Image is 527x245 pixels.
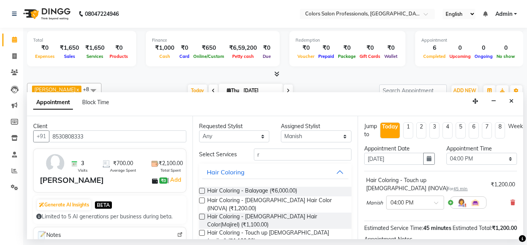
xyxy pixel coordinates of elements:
div: Hair Coloring [207,167,245,177]
div: 6 [421,44,448,52]
span: Estimated Service Time: [364,225,423,231]
span: Hair Coloring - Touch up [DEMOGRAPHIC_DATA] (majirel) (₹1,100.00) [207,229,346,245]
div: 0 [473,44,495,52]
div: Requested Stylist [199,122,270,130]
input: yyyy-mm-dd [364,153,424,165]
div: ₹0 [260,44,274,52]
span: Hair Coloring - [DEMOGRAPHIC_DATA] Hair Color(Majirel) (₹1,100.00) [207,213,346,229]
img: avatar [44,152,66,174]
span: Due [261,54,273,59]
div: 0 [448,44,473,52]
span: Gift Cards [358,54,382,59]
button: Hair Coloring [202,165,349,179]
span: Block Time [82,99,109,106]
a: Add [169,175,182,184]
span: ₹700.00 [113,159,133,167]
div: Limited to 5 AI generations per business during beta. [36,213,183,221]
div: ₹1,650 [57,44,82,52]
span: Expenses [33,54,57,59]
span: ₹0 [159,177,167,184]
span: Appointment [33,96,73,110]
span: Admin [495,10,512,18]
span: Thu [225,88,241,93]
span: | [167,175,182,184]
span: Today [188,84,207,96]
div: ₹0 [336,44,358,52]
div: ₹0 [33,44,57,52]
div: ₹0 [108,44,130,52]
span: Hair Coloring - [DEMOGRAPHIC_DATA] Hair Color (INOVA) (₹1,200.00) [207,196,346,213]
span: BETA [95,201,112,209]
button: ADD NEW [451,85,478,96]
button: Close [506,95,517,107]
li: 5 [456,122,466,139]
div: Redemption [296,37,399,44]
div: Jump to [364,122,377,139]
li: 7 [482,122,492,139]
div: [PERSON_NAME] [40,174,104,186]
span: Card [177,54,191,59]
button: +91 [33,130,49,142]
div: ₹1,650 [82,44,108,52]
span: 45 minutes [423,225,451,231]
div: ₹650 [191,44,226,52]
div: Select Services [193,150,248,159]
div: Today [382,123,398,131]
span: Completed [421,54,448,59]
div: ₹0 [382,44,399,52]
div: ₹0 [358,44,382,52]
div: Hair Coloring - Touch up [DEMOGRAPHIC_DATA] (INOVA) [366,176,488,193]
span: Services [84,54,105,59]
div: Client [33,122,186,130]
span: Prepaid [316,54,336,59]
span: Voucher [296,54,316,59]
span: Visits [78,167,88,173]
div: ₹1,200.00 [491,181,515,189]
span: Wallet [382,54,399,59]
span: Sales [62,54,77,59]
input: 2025-09-04 [241,85,280,96]
div: 0 [495,44,517,52]
input: Search Appointment [379,84,447,96]
span: 45 min [453,186,468,191]
div: Weeks [508,122,525,130]
div: ₹0 [177,44,191,52]
div: Appointment Date [364,145,435,153]
span: Total Spent [160,167,181,173]
span: ₹2,100.00 [159,159,183,167]
span: Upcoming [448,54,473,59]
div: Appointment Time [446,145,517,153]
img: Hairdresser.png [457,198,466,207]
div: Assigned Stylist [281,122,351,130]
li: 4 [443,122,453,139]
div: ₹6,59,200 [226,44,260,52]
button: Generate AI Insights [37,199,91,210]
li: 1 [403,122,413,139]
span: +8 [83,86,95,92]
div: ₹0 [296,44,316,52]
span: Notes [37,230,61,240]
li: 3 [429,122,439,139]
img: logo [20,3,73,25]
div: ₹1,000 [152,44,177,52]
span: Estimated Total: [453,225,492,231]
span: Ongoing [473,54,495,59]
div: Appointment [421,37,517,44]
a: x [76,86,79,93]
span: ADD NEW [453,88,476,93]
img: Interior.png [471,198,480,207]
li: 8 [495,122,505,139]
div: Total [33,37,130,44]
span: Online/Custom [191,54,226,59]
span: Manish [366,199,383,207]
div: Finance [152,37,274,44]
span: Products [108,54,130,59]
div: Appointment Notes [364,235,517,243]
span: 3 [81,159,84,167]
li: 2 [416,122,426,139]
input: Search by service name [254,149,352,161]
div: ₹0 [316,44,336,52]
small: for [448,186,468,191]
span: Cash [157,54,172,59]
b: 08047224946 [85,3,119,25]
